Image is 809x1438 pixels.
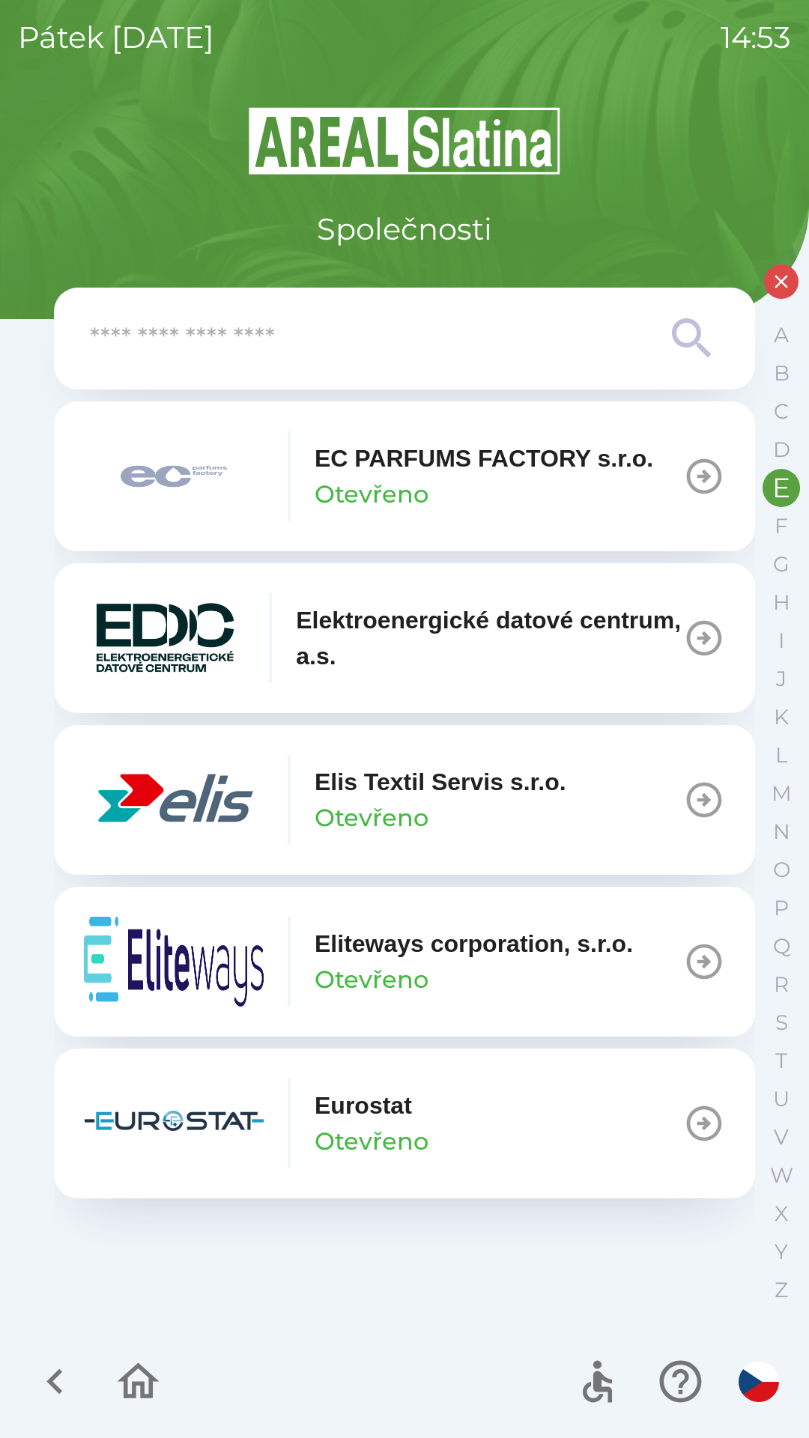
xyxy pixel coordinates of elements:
p: Eliteways corporation, s.r.o. [315,926,633,962]
p: Eurostat [315,1087,412,1123]
p: M [772,780,792,807]
button: Elektroenergické datové centrum, a.s. [54,563,755,713]
button: L [763,736,800,774]
p: G [773,551,790,577]
button: R [763,965,800,1004]
p: Otevřeno [315,962,428,998]
p: V [774,1124,789,1150]
img: cs flag [739,1362,779,1402]
button: Q [763,927,800,965]
p: Z [775,1277,788,1303]
p: A [774,322,789,348]
button: M [763,774,800,813]
p: X [775,1201,788,1227]
button: K [763,698,800,736]
button: O [763,851,800,889]
p: Otevřeno [315,476,428,512]
p: F [775,513,788,539]
button: X [763,1195,800,1233]
p: W [770,1162,793,1189]
button: P [763,889,800,927]
button: E [763,469,800,507]
img: d6e089ba-b3bf-4d0d-8b19-bc9c6ff21faa.png [84,755,264,845]
p: pátek [DATE] [18,15,214,60]
p: 14:53 [721,15,791,60]
button: S [763,1004,800,1042]
p: J [776,666,787,692]
p: E [772,475,790,501]
button: A [763,316,800,354]
button: Eliteways corporation, s.r.o.Otevřeno [54,887,755,1037]
p: T [775,1048,787,1074]
p: D [773,437,790,463]
button: J [763,660,800,698]
button: B [763,354,800,392]
p: Otevřeno [315,1123,428,1159]
button: G [763,545,800,583]
button: F [763,507,800,545]
img: ff4fec9d-14e6-44f6-aa57-3d500f1b32e5.png [84,431,264,521]
button: EC PARFUMS FACTORY s.r.o.Otevřeno [54,401,755,551]
p: N [773,819,790,845]
p: H [773,589,790,616]
p: Společnosti [317,207,492,252]
p: Otevřeno [315,800,428,836]
p: C [774,398,789,425]
p: P [774,895,789,921]
img: 45bc38d1-bb57-4fa3-88e0-fab4987d9a19.png [84,1078,264,1168]
p: R [774,971,789,998]
button: W [763,1156,800,1195]
button: EurostatOtevřeno [54,1049,755,1198]
img: a15ec88a-ca8a-4a5a-ae8c-887e8aa56ea2.png [84,593,245,683]
p: Elis Textil Servis s.r.o. [315,764,566,800]
button: D [763,431,800,469]
button: U [763,1080,800,1118]
button: I [763,622,800,660]
p: L [775,742,787,768]
img: fb646cb0-fe6b-40c1-9c4b-3980639a5307.png [84,917,264,1007]
p: I [778,628,784,654]
p: B [774,360,790,386]
img: Logo [54,105,755,177]
button: Z [763,1271,800,1309]
p: S [775,1010,788,1036]
p: Y [775,1239,788,1265]
p: K [774,704,789,730]
button: T [763,1042,800,1080]
p: Elektroenergické datové centrum, a.s. [296,602,683,674]
p: EC PARFUMS FACTORY s.r.o. [315,440,653,476]
button: N [763,813,800,851]
button: Elis Textil Servis s.r.o.Otevřeno [54,725,755,875]
button: V [763,1118,800,1156]
button: H [763,583,800,622]
p: Q [773,933,790,959]
p: U [773,1086,790,1112]
button: Y [763,1233,800,1271]
button: C [763,392,800,431]
p: O [773,857,790,883]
